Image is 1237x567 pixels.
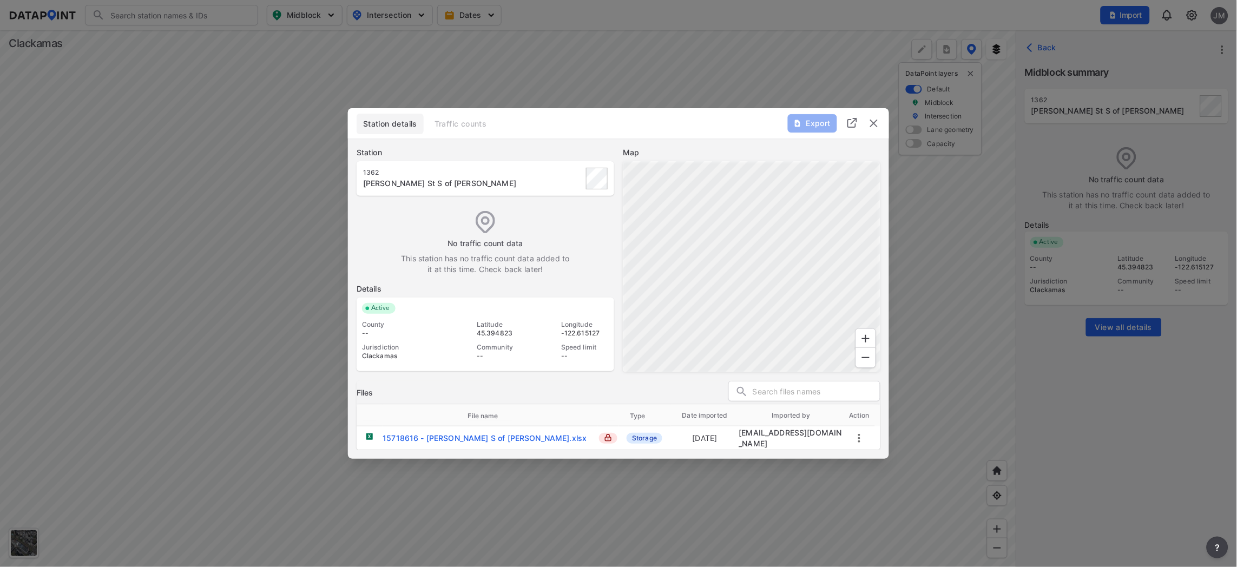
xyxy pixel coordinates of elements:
[844,405,875,426] th: Action
[630,411,660,421] span: Type
[363,118,417,129] span: Station details
[365,432,374,441] img: xlsx.b1bb01d6.svg
[859,351,872,364] svg: Zoom Out
[367,303,396,314] span: Active
[362,352,440,360] div: Clackamas
[1207,537,1228,558] button: more
[561,352,609,360] div: --
[604,434,612,441] img: lock_close.8fab59a9.svg
[357,387,373,398] h3: Files
[477,320,524,329] div: Latitude
[739,427,844,449] div: adm_ckm@data-point.io
[856,328,876,349] div: Zoom In
[753,384,880,400] input: Search files names
[357,283,614,294] label: Details
[561,320,609,329] div: Longitude
[399,253,572,275] label: This station has no traffic count data added to it at this time. Check back later!
[853,432,866,445] button: more
[867,117,880,130] button: delete
[477,343,524,352] div: Community
[561,329,609,338] div: -122.615127
[671,405,739,426] th: Date imported
[623,147,880,158] label: Map
[671,428,739,449] td: [DATE]
[476,211,495,233] img: empty_data_icon.ba3c769f.svg
[477,352,524,360] div: --
[362,329,440,338] div: --
[846,116,859,129] img: full_screen.b7bf9a36.svg
[561,343,609,352] div: Speed limit
[1213,541,1222,554] span: ?
[739,405,844,426] th: Imported by
[856,347,876,368] div: Zoom Out
[362,320,440,329] div: County
[383,433,587,444] div: 15718616 - Addie S of Boardman.xlsx
[374,238,597,249] label: No traffic count data
[363,168,529,177] div: 1362
[363,178,529,189] div: Addie St S of Boardman
[362,343,440,352] div: Jurisdiction
[357,147,614,158] label: Station
[468,411,512,421] span: File name
[357,114,880,134] div: basic tabs example
[627,433,662,444] span: Storage
[867,117,880,130] img: close.efbf2170.svg
[859,332,872,345] svg: Zoom In
[477,329,524,338] div: 45.394823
